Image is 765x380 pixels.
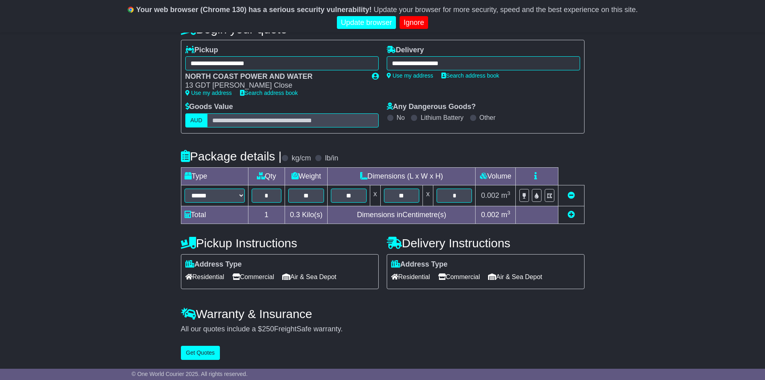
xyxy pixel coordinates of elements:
[185,81,364,90] div: 13 GDT [PERSON_NAME] Close
[391,260,448,269] label: Address Type
[328,167,476,185] td: Dimensions (L x W x H)
[480,114,496,121] label: Other
[507,190,511,196] sup: 3
[181,206,248,224] td: Total
[387,236,585,250] h4: Delivery Instructions
[387,72,433,79] a: Use my address
[501,191,511,199] span: m
[285,206,328,224] td: Kilo(s)
[185,72,364,81] div: NORTH COAST POWER AND WATER
[248,167,285,185] td: Qty
[568,211,575,219] a: Add new item
[291,154,311,163] label: kg/cm
[325,154,338,163] label: lb/in
[181,167,248,185] td: Type
[481,211,499,219] span: 0.002
[285,167,328,185] td: Weight
[262,325,274,333] span: 250
[185,113,208,127] label: AUD
[501,211,511,219] span: m
[290,211,300,219] span: 0.3
[488,271,542,283] span: Air & Sea Depot
[131,371,248,377] span: © One World Courier 2025. All rights reserved.
[337,16,396,29] a: Update browser
[282,271,336,283] span: Air & Sea Depot
[248,206,285,224] td: 1
[481,191,499,199] span: 0.002
[441,72,499,79] a: Search address book
[568,191,575,199] a: Remove this item
[185,103,233,111] label: Goods Value
[423,185,433,206] td: x
[391,271,430,283] span: Residential
[370,185,380,206] td: x
[387,46,424,55] label: Delivery
[185,260,242,269] label: Address Type
[373,6,638,14] span: Update your browser for more security, speed and the best experience on this site.
[181,346,220,360] button: Get Quotes
[420,114,464,121] label: Lithium Battery
[185,46,218,55] label: Pickup
[181,150,282,163] h4: Package details |
[181,307,585,320] h4: Warranty & Insurance
[181,325,585,334] div: All our quotes include a $ FreightSafe warranty.
[397,114,405,121] label: No
[400,16,428,29] a: Ignore
[438,271,480,283] span: Commercial
[507,210,511,216] sup: 3
[476,167,516,185] td: Volume
[185,90,232,96] a: Use my address
[387,103,476,111] label: Any Dangerous Goods?
[232,271,274,283] span: Commercial
[240,90,298,96] a: Search address book
[136,6,372,14] b: Your web browser (Chrome 130) has a serious security vulnerability!
[185,271,224,283] span: Residential
[181,236,379,250] h4: Pickup Instructions
[328,206,476,224] td: Dimensions in Centimetre(s)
